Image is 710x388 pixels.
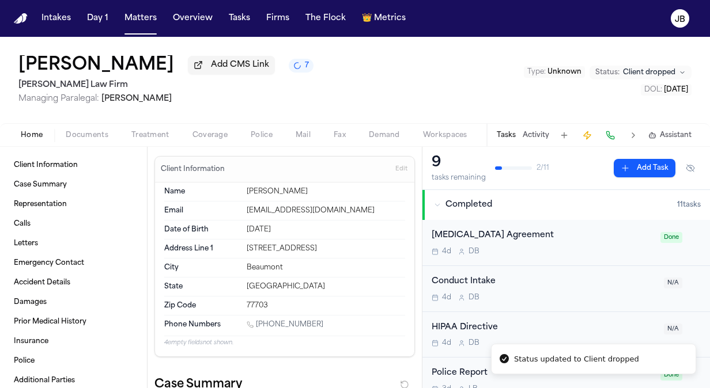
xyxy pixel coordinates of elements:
[66,131,108,140] span: Documents
[432,275,657,288] div: Conduct Intake
[164,187,240,196] dt: Name
[251,131,273,140] span: Police
[9,195,138,214] a: Representation
[305,61,309,70] span: 7
[101,94,172,103] span: [PERSON_NAME]
[262,8,294,29] button: Firms
[211,59,269,71] span: Add CMS Link
[422,312,710,358] div: Open task: HIPAA Directive
[432,321,657,334] div: HIPAA Directive
[164,225,240,234] dt: Date of Birth
[579,127,595,143] button: Create Immediate Task
[432,173,486,182] div: tasks remaining
[432,154,486,172] div: 9
[164,206,240,215] dt: Email
[547,69,581,75] span: Unknown
[9,254,138,272] a: Emergency Contact
[247,282,405,291] div: [GEOGRAPHIC_DATA]
[590,66,692,79] button: Change status from Client dropped
[247,320,323,329] a: Call 1 (979) 220-6084
[18,55,174,76] h1: [PERSON_NAME]
[14,239,38,248] span: Letters
[9,313,138,331] a: Prior Medical History
[82,8,113,29] button: Day 1
[362,13,372,24] span: crown
[357,8,410,29] button: crownMetrics
[164,320,221,329] span: Phone Numbers
[664,277,682,288] span: N/A
[14,219,31,229] span: Calls
[664,86,688,93] span: [DATE]
[469,293,479,302] span: D B
[247,244,405,253] div: [STREET_ADDRESS]
[614,159,675,177] button: Add Task
[442,338,451,348] span: 4d
[422,190,710,220] button: Completed11tasks
[164,263,240,272] dt: City
[432,229,654,242] div: [MEDICAL_DATA] Agreement
[301,8,350,29] button: The Flock
[14,13,28,24] a: Home
[164,301,240,310] dt: Zip Code
[247,301,405,310] div: 77703
[192,131,228,140] span: Coverage
[9,234,138,253] a: Letters
[289,59,314,73] button: 7 active tasks
[188,56,275,74] button: Add CMS Link
[374,13,406,24] span: Metrics
[247,225,405,234] div: [DATE]
[14,278,70,287] span: Accident Details
[469,338,479,348] span: D B
[14,161,78,170] span: Client Information
[660,370,682,381] span: Done
[644,86,662,93] span: DOL :
[14,180,67,189] span: Case Summary
[14,13,28,24] img: Finch Logo
[168,8,217,29] button: Overview
[677,200,701,210] span: 11 task s
[595,68,620,77] span: Status:
[247,263,405,272] div: Beaumont
[445,199,492,211] span: Completed
[120,8,161,29] a: Matters
[18,78,314,92] h2: [PERSON_NAME] Law Firm
[247,206,405,215] div: [EMAIL_ADDRESS][DOMAIN_NAME]
[14,376,75,385] span: Additional Parties
[395,165,407,173] span: Edit
[680,159,701,177] button: Hide completed tasks (⌘⇧H)
[423,131,467,140] span: Workspaces
[523,131,549,140] button: Activity
[660,131,692,140] span: Assistant
[14,200,67,209] span: Representation
[21,131,43,140] span: Home
[556,127,572,143] button: Add Task
[442,247,451,256] span: 4d
[660,232,682,243] span: Done
[14,337,48,346] span: Insurance
[14,298,47,307] span: Damages
[158,165,227,174] h3: Client Information
[224,8,255,29] button: Tasks
[497,131,516,140] button: Tasks
[164,244,240,253] dt: Address Line 1
[9,332,138,351] a: Insurance
[131,131,169,140] span: Treatment
[9,176,138,194] a: Case Summary
[18,94,99,103] span: Managing Paralegal:
[164,338,405,347] p: 4 empty fields not shown.
[37,8,75,29] button: Intakes
[18,55,174,76] button: Edit matter name
[296,131,311,140] span: Mail
[422,266,710,312] div: Open task: Conduct Intake
[623,68,675,77] span: Client dropped
[392,160,411,178] button: Edit
[442,293,451,302] span: 4d
[247,187,405,196] div: [PERSON_NAME]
